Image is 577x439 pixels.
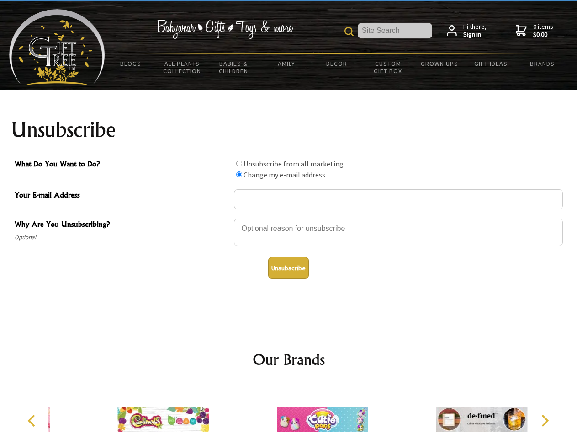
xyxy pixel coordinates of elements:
[465,54,517,73] a: Gift Ideas
[535,411,555,431] button: Next
[9,9,105,85] img: Babyware - Gifts - Toys and more...
[15,232,229,243] span: Optional
[15,219,229,232] span: Why Are You Unsubscribing?
[311,54,362,73] a: Decor
[533,22,553,39] span: 0 items
[358,23,432,38] input: Site Search
[516,23,553,39] a: 0 items$0.00
[236,171,242,177] input: What Do You Want to Do?
[18,348,559,370] h2: Our Brands
[344,27,354,36] img: product search
[463,31,487,39] strong: Sign in
[259,54,311,73] a: Family
[11,119,566,141] h1: Unsubscribe
[244,170,325,179] label: Change my e-mail address
[15,158,229,171] span: What Do You Want to Do?
[234,189,563,209] input: Your E-mail Address
[156,20,293,39] img: Babywear - Gifts - Toys & more
[157,54,208,80] a: All Plants Collection
[362,54,414,80] a: Custom Gift Box
[268,257,309,279] button: Unsubscribe
[236,161,242,166] input: What Do You Want to Do?
[208,54,259,80] a: Babies & Children
[244,159,344,168] label: Unsubscribe from all marketing
[533,31,553,39] strong: $0.00
[517,54,568,73] a: Brands
[105,54,157,73] a: BLOGS
[15,189,229,203] span: Your E-mail Address
[447,23,487,39] a: Hi there,Sign in
[463,23,487,39] span: Hi there,
[23,411,43,431] button: Previous
[234,219,563,246] textarea: Why Are You Unsubscribing?
[413,54,465,73] a: Grown Ups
